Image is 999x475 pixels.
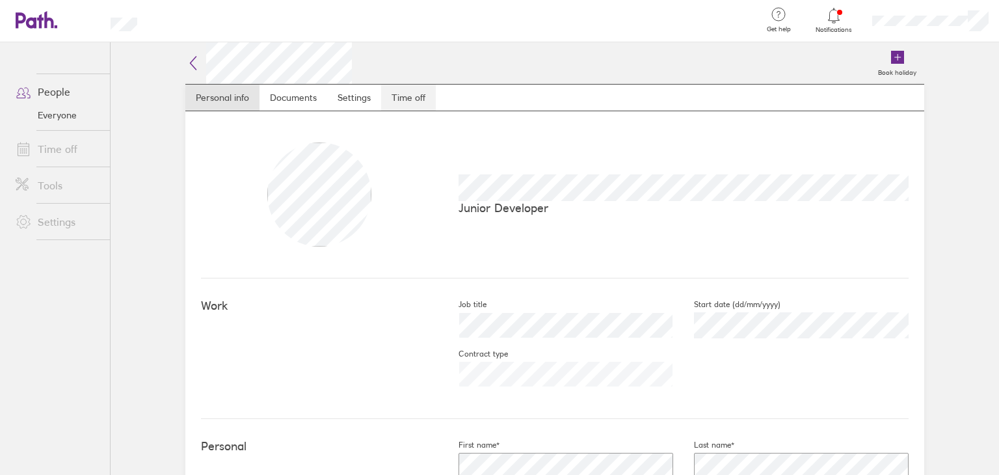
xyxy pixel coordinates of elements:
[758,25,800,33] span: Get help
[438,299,486,310] label: Job title
[813,7,855,34] a: Notifications
[438,440,499,450] label: First name*
[260,85,327,111] a: Documents
[870,65,924,77] label: Book holiday
[438,349,508,359] label: Contract type
[201,440,438,454] h4: Personal
[813,26,855,34] span: Notifications
[673,440,734,450] label: Last name*
[381,85,436,111] a: Time off
[5,136,110,162] a: Time off
[5,209,110,235] a: Settings
[673,299,780,310] label: Start date (dd/mm/yyyy)
[5,172,110,198] a: Tools
[185,85,260,111] a: Personal info
[327,85,381,111] a: Settings
[201,299,438,313] h4: Work
[5,79,110,105] a: People
[5,105,110,126] a: Everyone
[459,201,909,215] p: Junior Developer
[870,42,924,84] a: Book holiday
